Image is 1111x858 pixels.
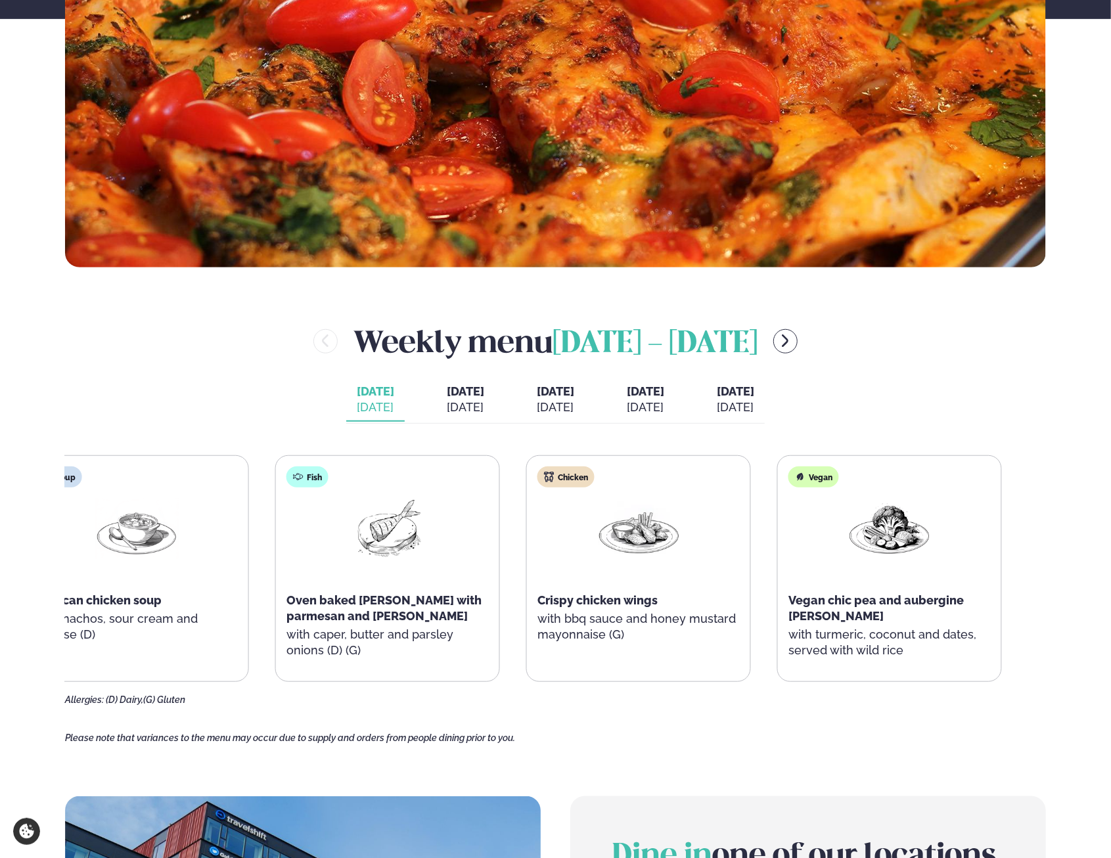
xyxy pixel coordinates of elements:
span: [DATE] [717,384,754,398]
span: [DATE] [447,384,484,398]
span: Mexican chicken soup [35,593,162,607]
p: with nachos, sour cream and cheese (D) [35,611,238,643]
span: (G) Gluten [143,694,185,705]
div: Vegan [788,466,839,487]
span: [DATE] [537,384,574,398]
img: Vegan.png [848,498,932,559]
div: Fish [286,466,329,487]
img: fish.svg [293,472,304,482]
p: with bbq sauce and honey mustard mayonnaise (G) [537,611,740,643]
div: Soup [35,466,82,487]
span: Vegan chic pea and aubergine [PERSON_NAME] [788,593,964,623]
img: Soup.png [95,498,179,559]
p: with turmeric, coconut and dates, served with wild rice [788,627,991,658]
img: Chicken-wings-legs.png [597,498,681,559]
p: with caper, butter and parsley onions (D) (G) [286,627,489,658]
button: [DATE] [DATE] [616,378,675,422]
button: menu-btn-left [313,329,338,353]
span: [DATE] [357,384,394,399]
h2: Weekly menu [353,320,758,363]
span: Please note that variances to the menu may occur due to supply and orders from people dining prio... [65,733,515,743]
span: Oven baked [PERSON_NAME] with parmesan and [PERSON_NAME] [286,593,482,623]
div: Chicken [537,466,595,487]
button: [DATE] [DATE] [436,378,495,422]
span: (D) Dairy, [106,694,143,705]
a: Cookie settings [13,818,40,845]
span: Crispy chicken wings [537,593,658,607]
button: [DATE] [DATE] [346,378,405,422]
img: chicken.svg [544,472,555,482]
button: [DATE] [DATE] [706,378,765,422]
button: menu-btn-right [773,329,798,353]
span: [DATE] - [DATE] [553,330,758,359]
span: Allergies: [65,694,104,705]
div: [DATE] [537,399,574,415]
div: [DATE] [717,399,754,415]
button: [DATE] [DATE] [526,378,585,422]
div: [DATE] [357,399,394,415]
img: Vegan.svg [795,472,805,482]
img: Fish.png [346,498,430,559]
div: [DATE] [627,399,664,415]
div: [DATE] [447,399,484,415]
span: [DATE] [627,384,664,398]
